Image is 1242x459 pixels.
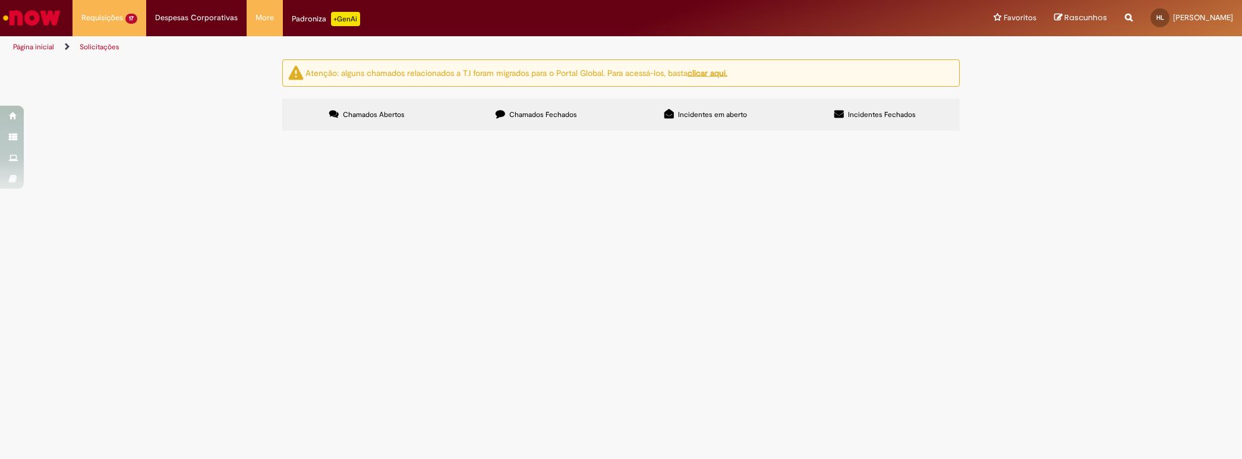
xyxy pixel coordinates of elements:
[1064,12,1107,23] span: Rascunhos
[688,67,727,78] a: clicar aqui.
[256,12,274,24] span: More
[1054,12,1107,24] a: Rascunhos
[81,12,123,24] span: Requisições
[509,110,577,119] span: Chamados Fechados
[292,12,360,26] div: Padroniza
[80,42,119,52] a: Solicitações
[13,42,54,52] a: Página inicial
[1004,12,1036,24] span: Favoritos
[9,36,819,58] ul: Trilhas de página
[848,110,916,119] span: Incidentes Fechados
[1173,12,1233,23] span: [PERSON_NAME]
[343,110,405,119] span: Chamados Abertos
[1156,14,1164,21] span: HL
[1,6,62,30] img: ServiceNow
[125,14,137,24] span: 17
[155,12,238,24] span: Despesas Corporativas
[331,12,360,26] p: +GenAi
[305,67,727,78] ng-bind-html: Atenção: alguns chamados relacionados a T.I foram migrados para o Portal Global. Para acessá-los,...
[678,110,747,119] span: Incidentes em aberto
